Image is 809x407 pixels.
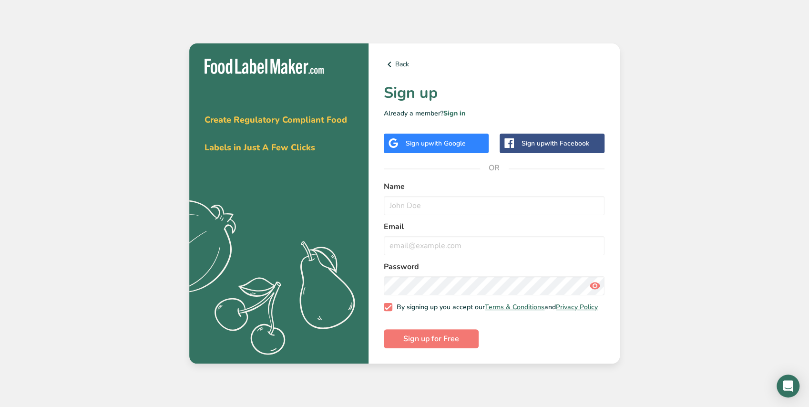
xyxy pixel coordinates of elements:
label: Name [384,181,604,192]
label: Email [384,221,604,232]
span: with Google [429,139,466,148]
div: Sign up [406,138,466,148]
img: Food Label Maker [205,59,324,74]
a: Sign in [443,109,465,118]
input: John Doe [384,196,604,215]
span: Sign up for Free [403,333,459,344]
input: email@example.com [384,236,604,255]
a: Terms & Conditions [485,303,544,312]
button: Sign up for Free [384,329,479,348]
span: Create Regulatory Compliant Food Labels in Just A Few Clicks [205,114,347,153]
div: Open Intercom Messenger [777,375,799,397]
a: Privacy Policy [556,303,598,312]
div: Sign up [522,138,589,148]
span: OR [480,154,509,182]
p: Already a member? [384,108,604,118]
a: Back [384,59,604,70]
span: with Facebook [544,139,589,148]
h1: Sign up [384,82,604,104]
label: Password [384,261,604,272]
span: By signing up you accept our and [392,303,598,312]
